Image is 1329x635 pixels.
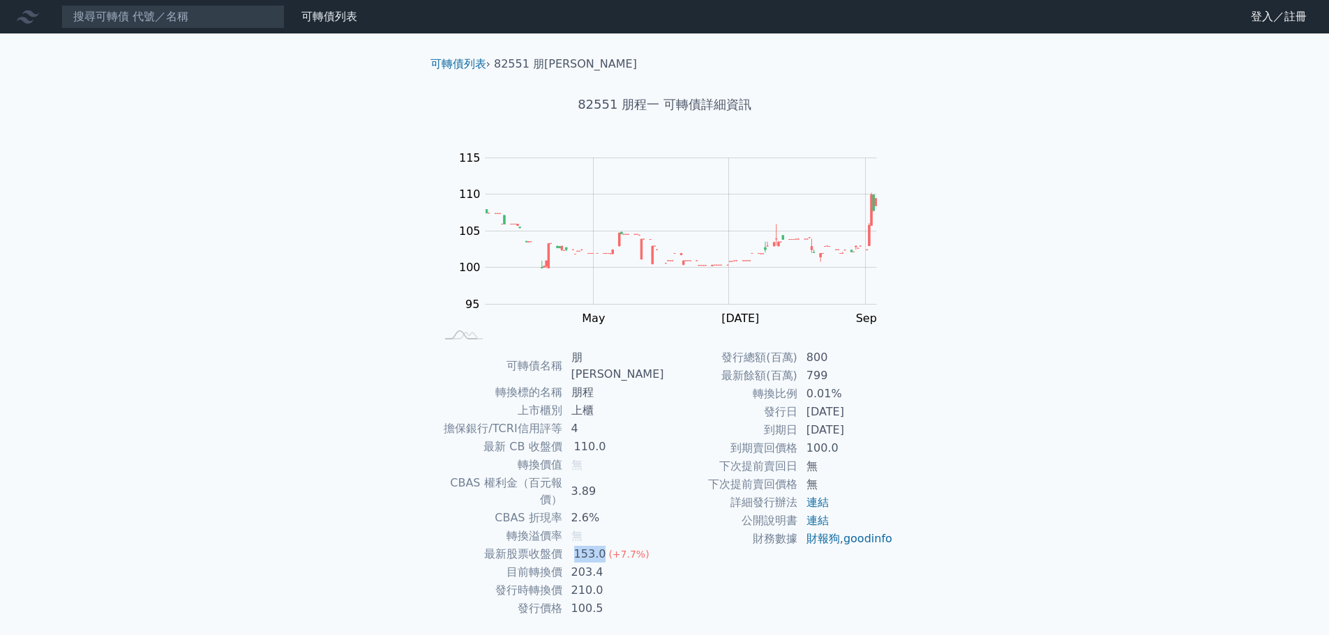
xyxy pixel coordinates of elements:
div: 聊天小工具 [1259,568,1329,635]
a: 連結 [806,514,829,527]
td: 最新 CB 收盤價 [436,438,563,456]
td: 發行價格 [436,599,563,618]
td: 轉換標的名稱 [436,383,563,401]
a: goodinfo [843,532,892,545]
td: 轉換價值 [436,456,563,474]
td: 800 [798,349,894,367]
tspan: May [582,312,605,325]
div: 110.0 [571,438,609,455]
td: 目前轉換價 [436,563,563,581]
td: 上櫃 [563,401,665,420]
td: 下次提前賣回價格 [665,475,798,494]
tspan: Sep [856,312,877,325]
td: 4 [563,420,665,438]
td: [DATE] [798,403,894,421]
tspan: 115 [459,151,481,165]
span: 無 [571,458,583,471]
span: 無 [571,529,583,542]
td: CBAS 權利金（百元報價） [436,474,563,509]
td: 朋程 [563,383,665,401]
td: 到期賣回價格 [665,439,798,457]
tspan: [DATE] [721,312,759,325]
tspan: 95 [465,298,479,311]
td: 可轉債名稱 [436,349,563,383]
td: 上市櫃別 [436,401,563,420]
td: [DATE] [798,421,894,439]
td: 朋[PERSON_NAME] [563,349,665,383]
td: 203.4 [563,563,665,581]
td: 100.0 [798,439,894,457]
td: 2.6% [563,509,665,527]
td: CBAS 折現率 [436,509,563,527]
li: 82551 朋[PERSON_NAME] [494,56,637,72]
td: 轉換溢價率 [436,527,563,545]
td: 到期日 [665,421,798,439]
a: 登入／註冊 [1240,6,1318,28]
td: 轉換比例 [665,385,798,403]
td: 發行時轉換價 [436,581,563,599]
td: , [798,530,894,548]
td: 擔保銀行/TCRI信用評等 [436,420,563,438]
td: 發行日 [665,403,798,421]
li: › [430,56,490,72]
td: 最新餘額(百萬) [665,367,798,385]
td: 210.0 [563,581,665,599]
a: 可轉債列表 [301,10,357,23]
td: 財務數據 [665,530,798,548]
td: 公開說明書 [665,512,798,530]
td: 下次提前賣回日 [665,457,798,475]
g: Chart [451,151,898,325]
td: 0.01% [798,385,894,403]
a: 財報狗 [806,532,840,545]
td: 799 [798,367,894,385]
h1: 82551 朋程一 可轉債詳細資訊 [419,95,910,114]
span: (+7.7%) [608,549,649,560]
tspan: 100 [459,261,481,274]
td: 無 [798,475,894,494]
td: 詳細發行辦法 [665,494,798,512]
a: 可轉債列表 [430,57,486,70]
td: 3.89 [563,474,665,509]
tspan: 110 [459,188,481,201]
td: 發行總額(百萬) [665,349,798,367]
input: 搜尋可轉債 代號／名稱 [61,5,285,29]
iframe: Chat Widget [1259,568,1329,635]
td: 無 [798,457,894,475]
a: 連結 [806,496,829,509]
tspan: 105 [459,224,481,238]
td: 最新股票收盤價 [436,545,563,563]
div: 153.0 [571,546,609,563]
td: 100.5 [563,599,665,618]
